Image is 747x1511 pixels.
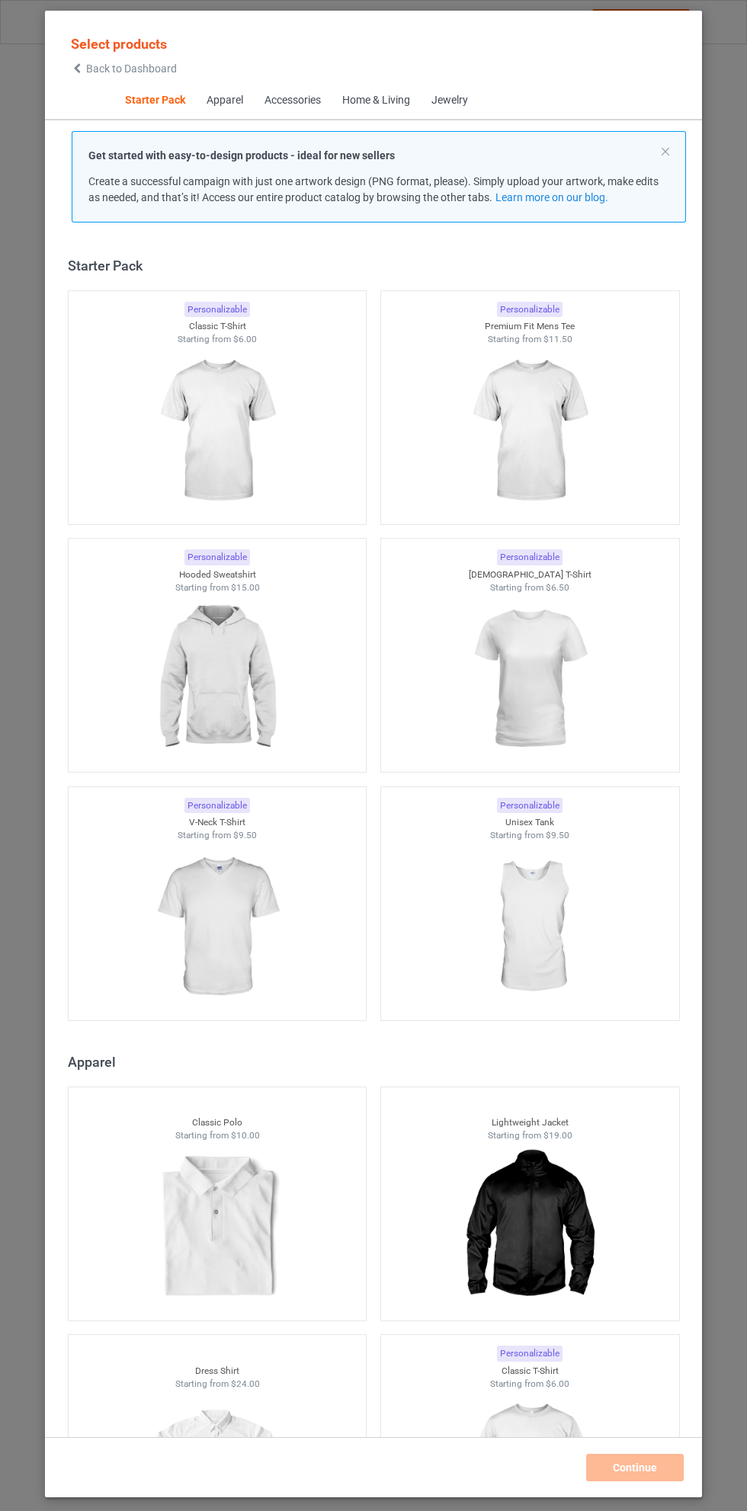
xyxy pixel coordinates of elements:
[497,302,563,318] div: Personalizable
[461,842,598,1013] img: regular.jpg
[149,842,285,1013] img: regular.jpg
[69,581,367,594] div: Starting from
[431,93,467,108] div: Jewelry
[230,582,259,593] span: $15.00
[69,1365,367,1378] div: Dress Shirt
[149,594,285,764] img: regular.jpg
[381,581,679,594] div: Starting from
[546,1378,569,1389] span: $6.00
[497,1346,563,1362] div: Personalizable
[233,334,257,344] span: $6.00
[68,257,687,274] div: Starter Pack
[495,191,608,203] a: Learn more on our blog.
[88,175,659,203] span: Create a successful campaign with just one artwork design (PNG format, please). Simply upload you...
[69,816,367,829] div: V-Neck T-Shirt
[381,1116,679,1129] div: Lightweight Jacket
[68,1053,687,1071] div: Apparel
[86,62,177,75] span: Back to Dashboard
[230,1378,259,1389] span: $24.00
[88,149,395,162] strong: Get started with easy-to-design products - ideal for new sellers
[69,829,367,842] div: Starting from
[461,346,598,517] img: regular.jpg
[233,830,257,840] span: $9.50
[114,82,195,119] span: Starter Pack
[497,549,563,565] div: Personalizable
[341,93,409,108] div: Home & Living
[264,93,320,108] div: Accessories
[69,333,367,346] div: Starting from
[184,798,250,814] div: Personalizable
[497,798,563,814] div: Personalizable
[381,816,679,829] div: Unisex Tank
[69,320,367,333] div: Classic T-Shirt
[184,549,250,565] div: Personalizable
[381,333,679,346] div: Starting from
[71,36,167,52] span: Select products
[543,334,572,344] span: $11.50
[546,830,569,840] span: $9.50
[381,1129,679,1142] div: Starting from
[381,1365,679,1378] div: Classic T-Shirt
[543,1130,572,1141] span: $19.00
[69,1116,367,1129] div: Classic Polo
[381,829,679,842] div: Starting from
[230,1130,259,1141] span: $10.00
[461,1142,598,1313] img: regular.jpg
[461,594,598,764] img: regular.jpg
[184,302,250,318] div: Personalizable
[381,320,679,333] div: Premium Fit Mens Tee
[149,1142,285,1313] img: regular.jpg
[69,1129,367,1142] div: Starting from
[206,93,242,108] div: Apparel
[69,568,367,581] div: Hooded Sweatshirt
[69,1378,367,1391] div: Starting from
[546,582,569,593] span: $6.50
[381,1378,679,1391] div: Starting from
[381,568,679,581] div: [DEMOGRAPHIC_DATA] T-Shirt
[149,346,285,517] img: regular.jpg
